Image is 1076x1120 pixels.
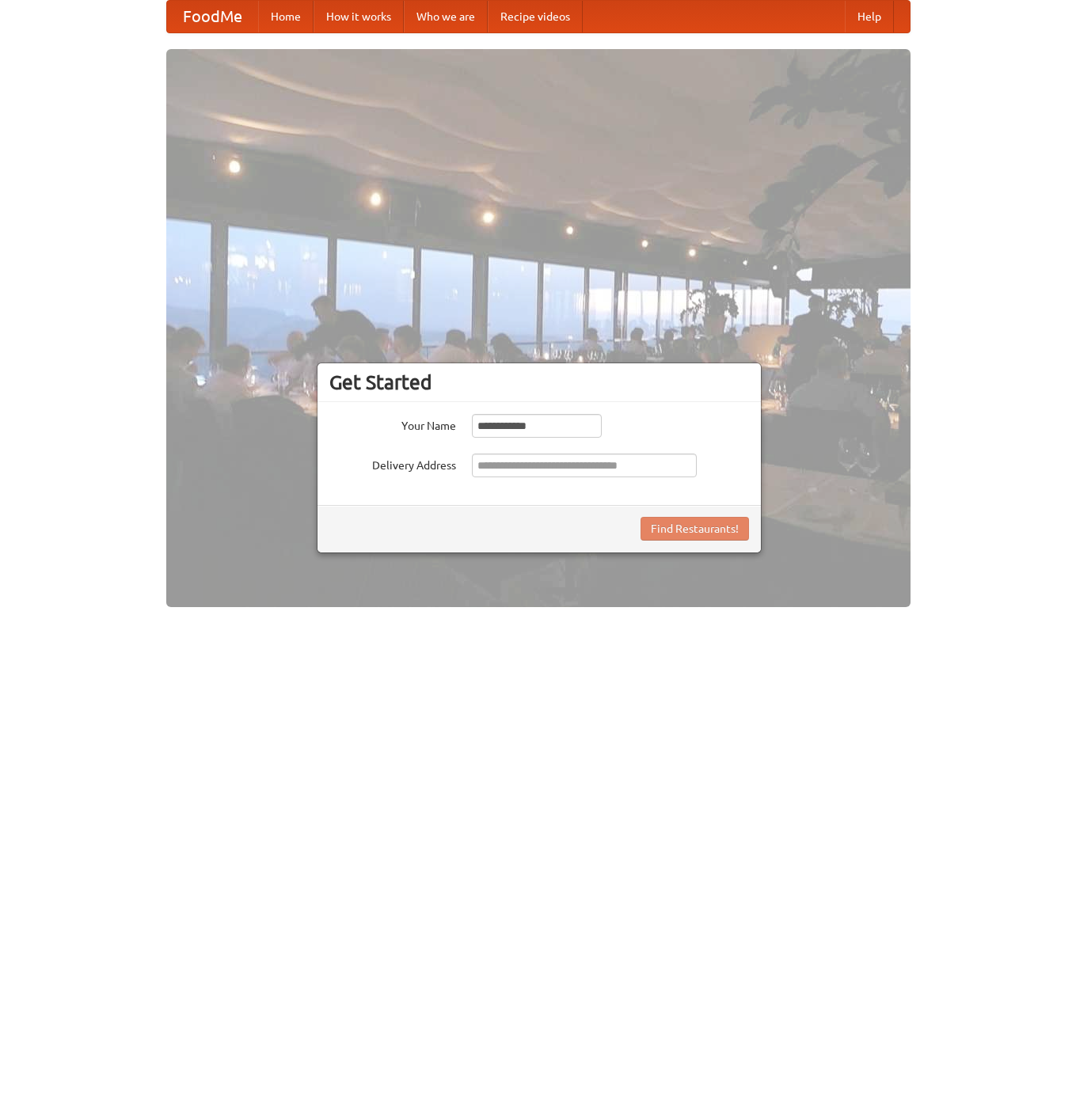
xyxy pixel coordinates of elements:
[641,517,749,541] button: Find Restaurants!
[167,1,258,32] a: FoodMe
[329,414,456,434] label: Your Name
[329,370,749,394] h3: Get Started
[404,1,488,32] a: Who we are
[845,1,894,32] a: Help
[488,1,583,32] a: Recipe videos
[314,1,404,32] a: How it works
[258,1,314,32] a: Home
[329,454,456,473] label: Delivery Address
